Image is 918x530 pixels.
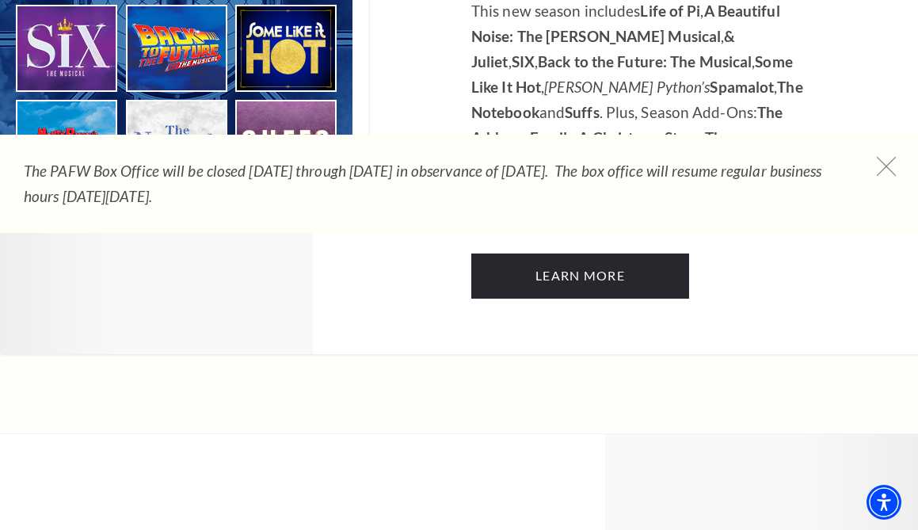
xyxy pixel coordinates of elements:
strong: & Juliet [471,27,735,71]
a: Learn More 2025-2026 Broadway at the Bass Season presented by PNC Bank [471,254,689,298]
strong: Life of Pi [640,2,700,20]
strong: The Notebook [471,78,803,121]
em: [PERSON_NAME] Python’s [544,78,710,96]
em: The PAFW Box Office will be closed [DATE] through [DATE] in observance of [DATE]. The box office ... [24,162,822,205]
div: Accessibility Menu [867,485,901,520]
strong: Some Like It Hot [471,52,793,96]
strong: A Beautiful Noise: The [PERSON_NAME] Musical [471,2,780,45]
strong: Spamalot [710,78,774,96]
strong: Back to the Future: The Musical [538,52,752,71]
strong: A Christmas Story [578,128,701,147]
strong: SIX [512,52,535,71]
strong: Suffs [565,103,600,121]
